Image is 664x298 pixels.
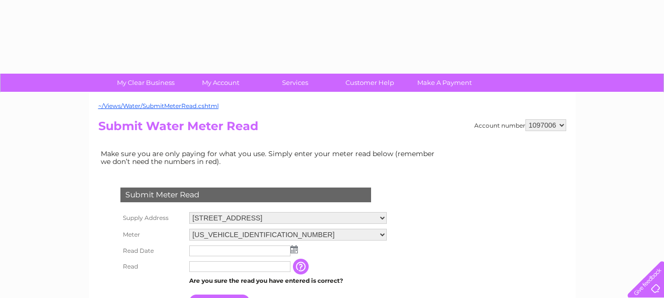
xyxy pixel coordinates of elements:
[255,74,336,92] a: Services
[118,210,187,226] th: Supply Address
[120,188,371,202] div: Submit Meter Read
[105,74,186,92] a: My Clear Business
[329,74,410,92] a: Customer Help
[187,274,389,287] td: Are you sure the read you have entered is correct?
[98,102,219,109] a: ~/Views/Water/SubmitMeterRead.cshtml
[180,74,261,92] a: My Account
[118,243,187,259] th: Read Date
[474,119,566,131] div: Account number
[118,226,187,243] th: Meter
[118,259,187,274] th: Read
[98,119,566,138] h2: Submit Water Meter Read
[293,259,311,274] input: Information
[290,245,298,253] img: ...
[98,147,442,168] td: Make sure you are only paying for what you use. Simply enter your meter read below (remember we d...
[404,74,485,92] a: Make A Payment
